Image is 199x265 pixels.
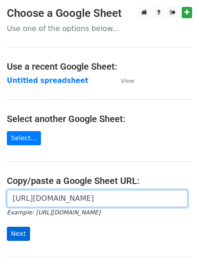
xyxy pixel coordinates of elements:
input: Next [7,227,30,241]
a: View [112,76,134,85]
a: Select... [7,131,41,145]
small: View [121,77,134,84]
p: Use one of the options below... [7,24,192,33]
h4: Use a recent Google Sheet: [7,61,192,72]
iframe: Chat Widget [153,221,199,265]
input: Paste your Google Sheet URL here [7,190,188,207]
h4: Select another Google Sheet: [7,113,192,124]
small: Example: [URL][DOMAIN_NAME] [7,209,100,216]
h4: Copy/paste a Google Sheet URL: [7,175,192,186]
h3: Choose a Google Sheet [7,7,192,20]
a: Untitled spreadsheet [7,76,88,85]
